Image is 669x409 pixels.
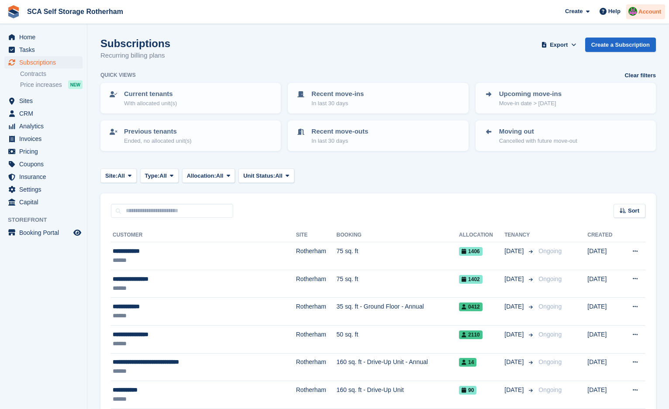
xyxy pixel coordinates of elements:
[296,242,337,270] td: Rotherham
[101,121,280,150] a: Previous tenants Ended, no allocated unit(s)
[296,270,337,298] td: Rotherham
[4,133,83,145] a: menu
[311,127,368,137] p: Recent move-outs
[72,227,83,238] a: Preview store
[19,145,72,158] span: Pricing
[504,275,525,284] span: [DATE]
[243,172,275,180] span: Unit Status:
[238,168,294,183] button: Unit Status: All
[337,325,459,353] td: 50 sq. ft
[296,298,337,326] td: Rotherham
[538,386,562,393] span: Ongoing
[499,127,577,137] p: Moving out
[19,95,72,107] span: Sites
[587,298,621,326] td: [DATE]
[538,303,562,310] span: Ongoing
[459,358,476,367] span: 14
[20,81,62,89] span: Price increases
[628,206,639,215] span: Sort
[4,145,83,158] a: menu
[4,227,83,239] a: menu
[4,107,83,120] a: menu
[538,247,562,254] span: Ongoing
[216,172,224,180] span: All
[337,270,459,298] td: 75 sq. ft
[459,330,483,339] span: 2110
[476,84,655,113] a: Upcoming move-ins Move-in date > [DATE]
[538,331,562,338] span: Ongoing
[565,7,583,16] span: Create
[504,330,525,339] span: [DATE]
[4,31,83,43] a: menu
[19,120,72,132] span: Analytics
[19,56,72,69] span: Subscriptions
[101,84,280,113] a: Current tenants With allocated unit(s)
[145,172,160,180] span: Type:
[19,196,72,208] span: Capital
[638,7,661,16] span: Account
[159,172,167,180] span: All
[499,99,562,108] p: Move-in date > [DATE]
[337,242,459,270] td: 75 sq. ft
[124,99,177,108] p: With allocated unit(s)
[20,80,83,89] a: Price increases NEW
[19,171,72,183] span: Insurance
[585,38,656,52] a: Create a Subscription
[4,183,83,196] a: menu
[459,228,504,242] th: Allocation
[4,95,83,107] a: menu
[4,171,83,183] a: menu
[4,44,83,56] a: menu
[19,183,72,196] span: Settings
[587,228,621,242] th: Created
[540,38,578,52] button: Export
[100,71,136,79] h6: Quick views
[337,228,459,242] th: Booking
[4,56,83,69] a: menu
[105,172,117,180] span: Site:
[117,172,125,180] span: All
[459,275,483,284] span: 1402
[296,325,337,353] td: Rotherham
[100,168,137,183] button: Site: All
[296,353,337,381] td: Rotherham
[538,358,562,365] span: Ongoing
[296,381,337,409] td: Rotherham
[311,99,364,108] p: In last 30 days
[19,31,72,43] span: Home
[20,70,83,78] a: Contracts
[289,84,467,113] a: Recent move-ins In last 30 days
[476,121,655,150] a: Moving out Cancelled with future move-out
[587,270,621,298] td: [DATE]
[337,353,459,381] td: 160 sq. ft - Drive-Up Unit - Annual
[337,298,459,326] td: 35 sq. ft - Ground Floor - Annual
[504,357,525,367] span: [DATE]
[4,158,83,170] a: menu
[19,107,72,120] span: CRM
[337,381,459,409] td: 160 sq. ft - Drive-Up Unit
[124,127,192,137] p: Previous tenants
[124,89,177,99] p: Current tenants
[459,247,483,256] span: 1406
[4,120,83,132] a: menu
[289,121,467,150] a: Recent move-outs In last 30 days
[628,7,637,16] img: Sarah Race
[550,41,568,49] span: Export
[504,302,525,311] span: [DATE]
[187,172,216,180] span: Allocation:
[587,325,621,353] td: [DATE]
[275,172,283,180] span: All
[624,71,656,80] a: Clear filters
[182,168,235,183] button: Allocation: All
[499,89,562,99] p: Upcoming move-ins
[8,216,87,224] span: Storefront
[24,4,127,19] a: SCA Self Storage Rotherham
[587,381,621,409] td: [DATE]
[19,44,72,56] span: Tasks
[111,228,296,242] th: Customer
[124,137,192,145] p: Ended, no allocated unit(s)
[504,228,535,242] th: Tenancy
[100,51,170,61] p: Recurring billing plans
[587,353,621,381] td: [DATE]
[608,7,621,16] span: Help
